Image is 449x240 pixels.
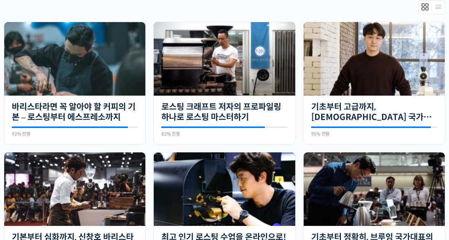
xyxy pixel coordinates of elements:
a: 기초부터 고급까지, [DEMOGRAPHIC_DATA] 국가대표 [PERSON_NAME] 바리[PERSON_NAME]의 브루잉 클래스 [311,102,437,123]
a: 로스팅 크래프트 저자의 프로파일링 하나로 로스팅 마스터하기 [161,102,287,123]
div: 92% 진행 [12,132,138,136]
a: 홈 [2,177,50,196]
div: 95% 진행 [311,132,437,136]
div: Members directory secondary navigation [418,0,445,14]
a: 바리스타라면 꼭 알아야 할 커피의 기본 – 로스팅부터 에스프레소까지 [12,102,138,123]
a: 설정 [98,177,146,196]
span: 홈 [24,188,29,194]
span: 대화 [70,189,79,195]
a: 대화 [50,177,98,196]
div: 82% 진행 [161,132,287,136]
span: 설정 [118,188,127,194]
